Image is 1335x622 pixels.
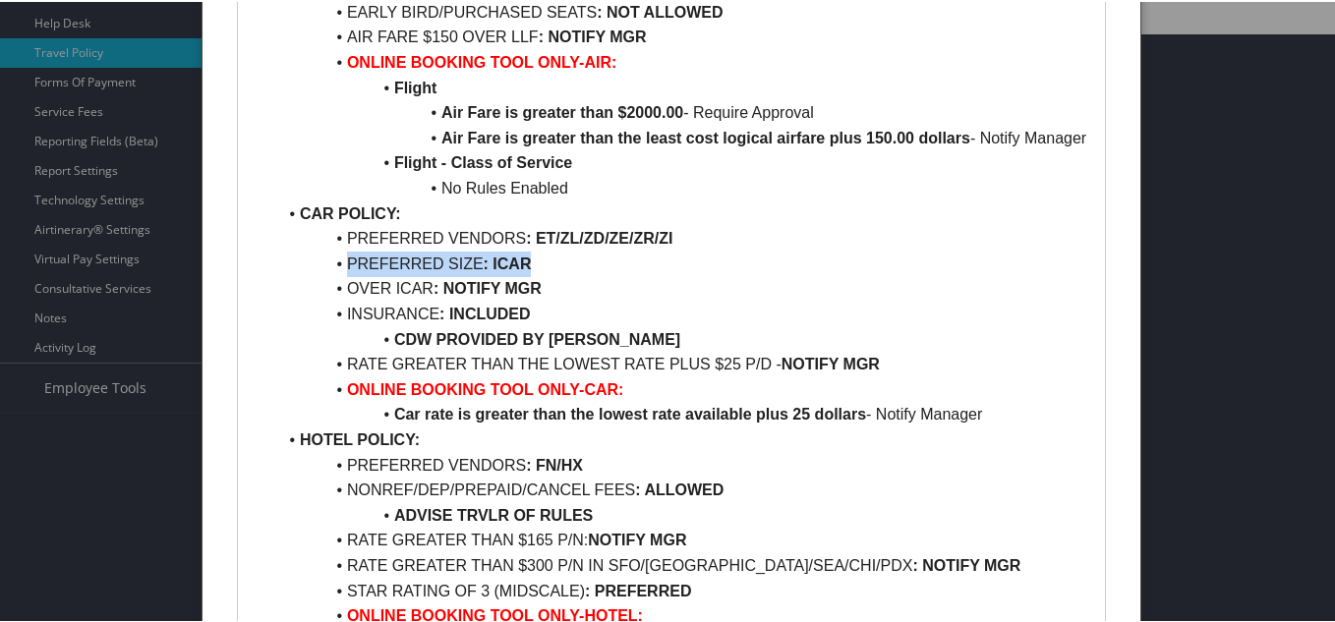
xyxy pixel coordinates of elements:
[635,480,724,496] strong: : ALLOWED
[912,555,917,572] strong: :
[394,404,866,421] strong: Car rate is greater than the lowest rate available plus 25 dollars
[276,451,1090,477] li: PREFERRED VENDORS
[588,530,686,546] strong: NOTIFY MGR
[597,2,723,19] strong: : NOT ALLOWED
[300,429,420,446] strong: HOTEL POLICY:
[782,354,880,370] strong: NOTIFY MGR
[276,551,1090,577] li: RATE GREATER THAN $300 P/N IN SFO/[GEOGRAPHIC_DATA]/SEA/CHI/PDX
[300,203,401,220] strong: CAR POLICY:
[276,98,1090,124] li: - Require Approval
[276,174,1090,199] li: No Rules Enabled
[922,555,1020,572] strong: NOTIFY MGR
[276,350,1090,375] li: RATE GREATER THAN THE LOWEST RATE PLUS $25 P/D -
[276,476,1090,501] li: NONREF/DEP/PREPAID/CANCEL FEES
[394,78,437,94] strong: Flight
[276,250,1090,275] li: PREFERRED SIZE
[276,274,1090,300] li: OVER ICAR
[276,224,1090,250] li: PREFERRED VENDORS
[539,27,647,43] strong: : NOTIFY MGR
[394,152,572,169] strong: Flight - Class of Service
[276,124,1090,149] li: - Notify Manager
[276,526,1090,551] li: RATE GREATER THAN $165 P/N:
[347,379,624,396] strong: ONLINE BOOKING TOOL ONLY-CAR:
[536,228,673,245] strong: ET/ZL/ZD/ZE/ZR/ZI
[347,605,643,622] strong: ONLINE BOOKING TOOL ONLY-HOTEL:
[276,300,1090,325] li: INSURANCE
[526,228,531,245] strong: :
[441,128,970,144] strong: Air Fare is greater than the least cost logical airfare plus 150.00 dollars
[484,254,532,270] strong: : ICAR
[585,581,691,597] strong: : PREFERRED
[347,52,616,69] strong: ONLINE BOOKING TOOL ONLY-AIR:
[276,23,1090,48] li: AIR FARE $150 OVER LLF
[434,278,542,295] strong: : NOTIFY MGR
[449,304,531,320] strong: INCLUDED
[441,102,683,119] strong: Air Fare is greater than $2000.00
[276,577,1090,602] li: STAR RATING OF 3 (MIDSCALE)
[394,329,680,346] strong: CDW PROVIDED BY [PERSON_NAME]
[394,505,593,522] strong: ADVISE TRVLR OF RULES
[276,400,1090,425] li: - Notify Manager
[439,304,444,320] strong: :
[526,455,583,472] strong: : FN/HX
